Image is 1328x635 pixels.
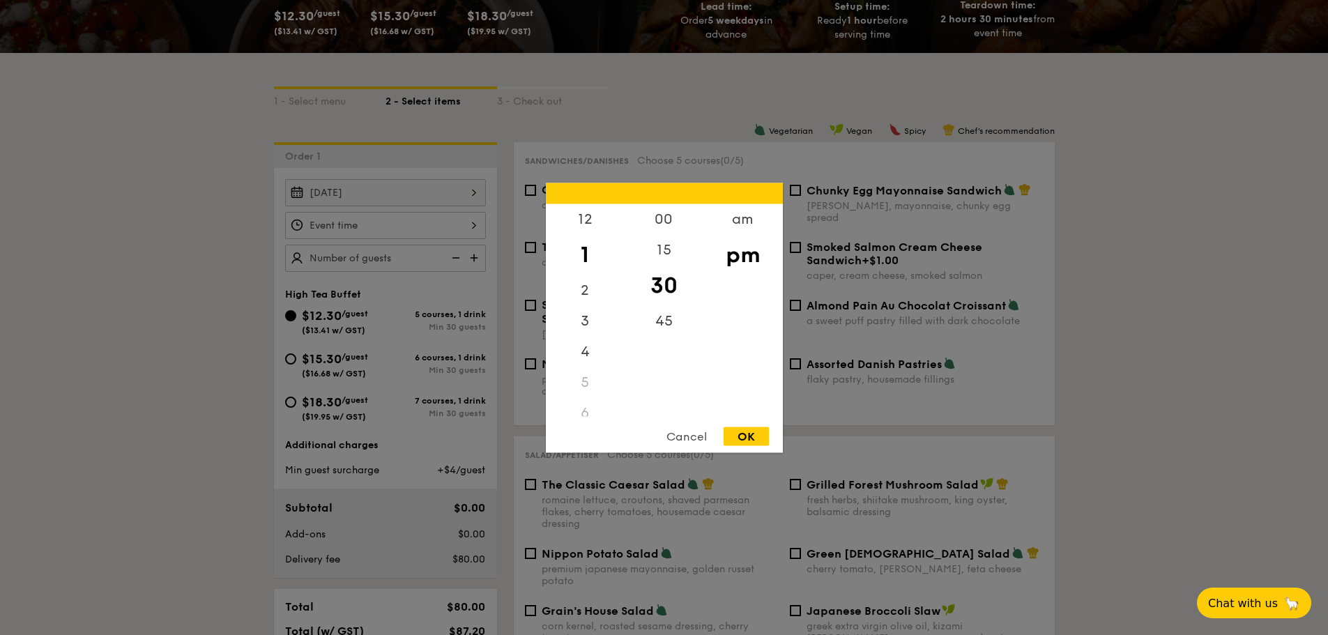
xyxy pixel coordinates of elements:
[546,275,625,305] div: 2
[546,397,625,428] div: 6
[546,234,625,275] div: 1
[546,204,625,234] div: 12
[703,234,782,275] div: pm
[625,265,703,305] div: 30
[625,305,703,336] div: 45
[1197,588,1311,618] button: Chat with us🦙
[652,427,721,445] div: Cancel
[546,336,625,367] div: 4
[625,234,703,265] div: 15
[625,204,703,234] div: 00
[546,367,625,397] div: 5
[1283,595,1300,611] span: 🦙
[703,204,782,234] div: am
[724,427,769,445] div: OK
[1208,597,1278,610] span: Chat with us
[546,305,625,336] div: 3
